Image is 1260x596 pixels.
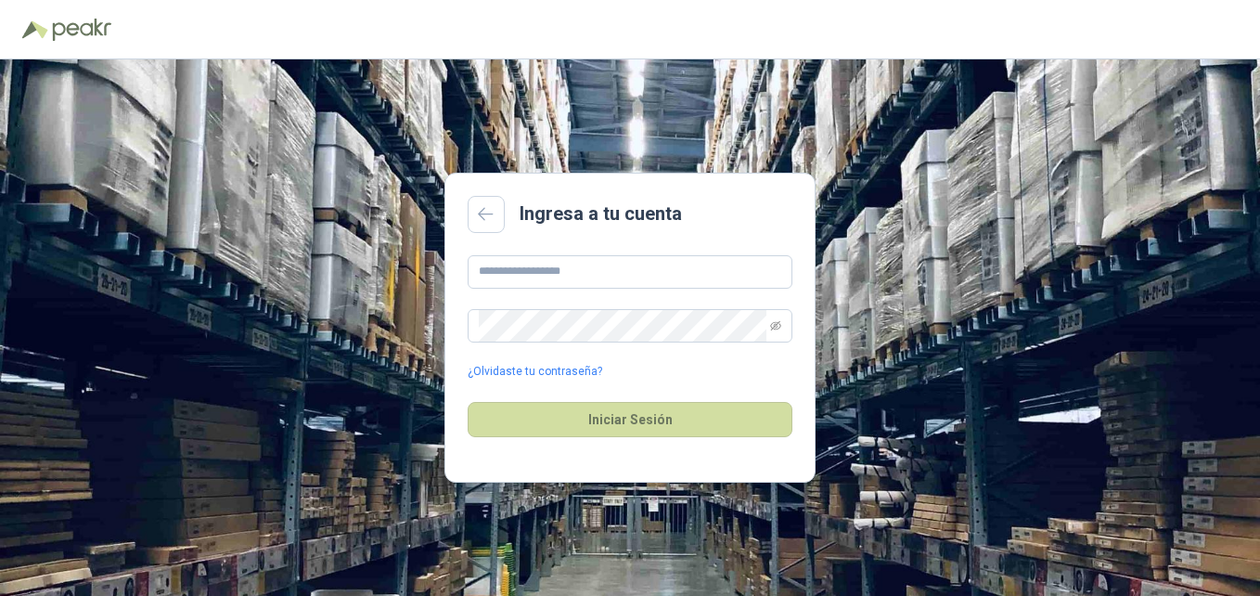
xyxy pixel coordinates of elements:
a: ¿Olvidaste tu contraseña? [468,363,602,381]
img: Peakr [52,19,111,41]
span: eye-invisible [770,320,781,331]
img: Logo [22,20,48,39]
button: Iniciar Sesión [468,402,792,437]
h2: Ingresa a tu cuenta [520,200,682,228]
